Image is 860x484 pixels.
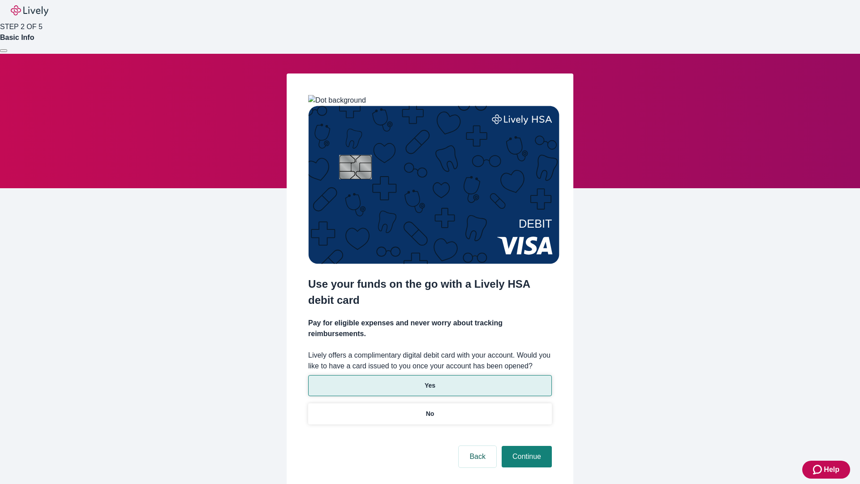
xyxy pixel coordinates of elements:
[426,409,434,419] p: No
[425,381,435,390] p: Yes
[308,350,552,372] label: Lively offers a complimentary digital debit card with your account. Would you like to have a card...
[308,106,559,264] img: Debit card
[502,446,552,467] button: Continue
[308,403,552,424] button: No
[459,446,496,467] button: Back
[11,5,48,16] img: Lively
[813,464,824,475] svg: Zendesk support icon
[824,464,839,475] span: Help
[308,276,552,308] h2: Use your funds on the go with a Lively HSA debit card
[308,375,552,396] button: Yes
[308,318,552,339] h4: Pay for eligible expenses and never worry about tracking reimbursements.
[802,461,850,479] button: Zendesk support iconHelp
[308,95,366,106] img: Dot background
